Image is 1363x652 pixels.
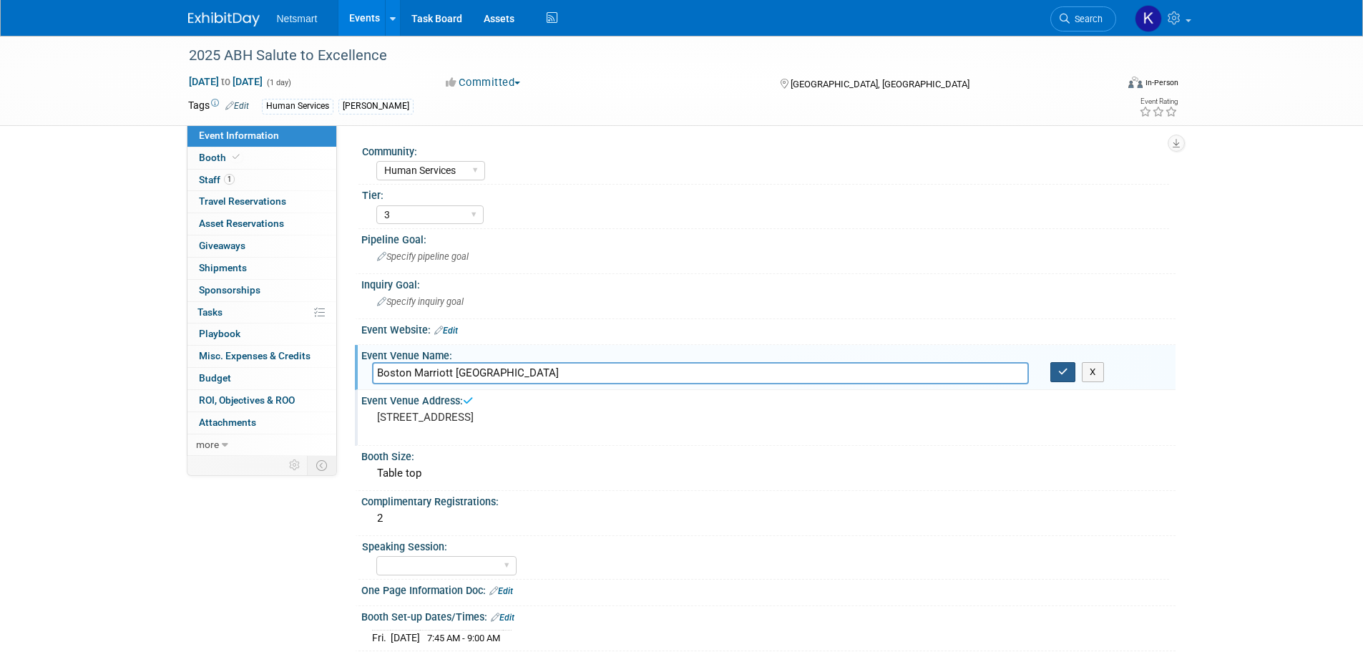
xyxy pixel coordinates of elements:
span: Sponsorships [199,284,260,296]
td: [DATE] [391,631,420,646]
a: Edit [489,586,513,596]
div: 2 [372,507,1165,530]
a: Booth [187,147,336,169]
a: Travel Reservations [187,191,336,213]
div: Tier: [362,185,1169,203]
span: Budget [199,372,231,384]
span: 1 [224,174,235,185]
span: Netsmart [277,13,318,24]
div: In-Person [1145,77,1178,88]
a: Asset Reservations [187,213,336,235]
a: Giveaways [187,235,336,257]
a: more [187,434,336,456]
a: Sponsorships [187,280,336,301]
a: Budget [187,368,336,389]
div: Inquiry Goal: [361,274,1176,292]
span: Specify inquiry goal [377,296,464,307]
td: Fri. [372,631,391,646]
span: Giveaways [199,240,245,251]
span: Travel Reservations [199,195,286,207]
div: Table top [372,462,1165,485]
div: Community: [362,141,1169,159]
a: Tasks [187,302,336,323]
span: (1 day) [265,78,291,87]
div: Event Venue Name: [361,345,1176,363]
span: Event Information [199,130,279,141]
span: Shipments [199,262,247,273]
span: 7:45 AM - 9:00 AM [427,633,500,643]
span: ROI, Objectives & ROO [199,394,295,406]
span: Search [1070,14,1103,24]
span: Attachments [199,417,256,428]
button: Committed [441,75,526,90]
pre: [STREET_ADDRESS] [377,411,685,424]
div: [PERSON_NAME] [338,99,414,114]
a: Search [1050,6,1116,31]
a: Staff1 [187,170,336,191]
span: Asset Reservations [199,218,284,229]
div: Booth Size: [361,446,1176,464]
div: Complimentary Registrations: [361,491,1176,509]
a: Attachments [187,412,336,434]
span: to [219,76,233,87]
a: ROI, Objectives & ROO [187,390,336,412]
a: Edit [225,101,249,111]
img: ExhibitDay [188,12,260,26]
span: Staff [199,174,235,185]
td: Personalize Event Tab Strip [283,456,308,475]
div: Event Venue Address: [361,390,1176,408]
div: Booth Set-up Dates/Times: [361,606,1176,625]
a: Edit [434,326,458,336]
a: Event Information [187,125,336,147]
div: Human Services [262,99,333,114]
div: Speaking Session: [362,536,1169,554]
span: [GEOGRAPHIC_DATA], [GEOGRAPHIC_DATA] [791,79,969,89]
td: Toggle Event Tabs [307,456,336,475]
div: Event Rating [1139,98,1178,105]
div: 2025 ABH Salute to Excellence [184,43,1095,69]
div: Event Format [1032,74,1179,96]
i: Booth reservation complete [233,153,240,161]
img: Kaitlyn Woicke [1135,5,1162,32]
span: Booth [199,152,243,163]
a: Misc. Expenses & Credits [187,346,336,367]
div: Event Website: [361,319,1176,338]
a: Playbook [187,323,336,345]
div: One Page Information Doc: [361,580,1176,598]
span: [DATE] [DATE] [188,75,263,88]
a: Shipments [187,258,336,279]
span: Misc. Expenses & Credits [199,350,311,361]
td: Tags [188,98,249,115]
a: Edit [491,613,514,623]
span: Tasks [197,306,223,318]
span: Playbook [199,328,240,339]
span: Specify pipeline goal [377,251,469,262]
button: X [1082,362,1104,382]
img: Format-Inperson.png [1128,77,1143,88]
div: Pipeline Goal: [361,229,1176,247]
span: more [196,439,219,450]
